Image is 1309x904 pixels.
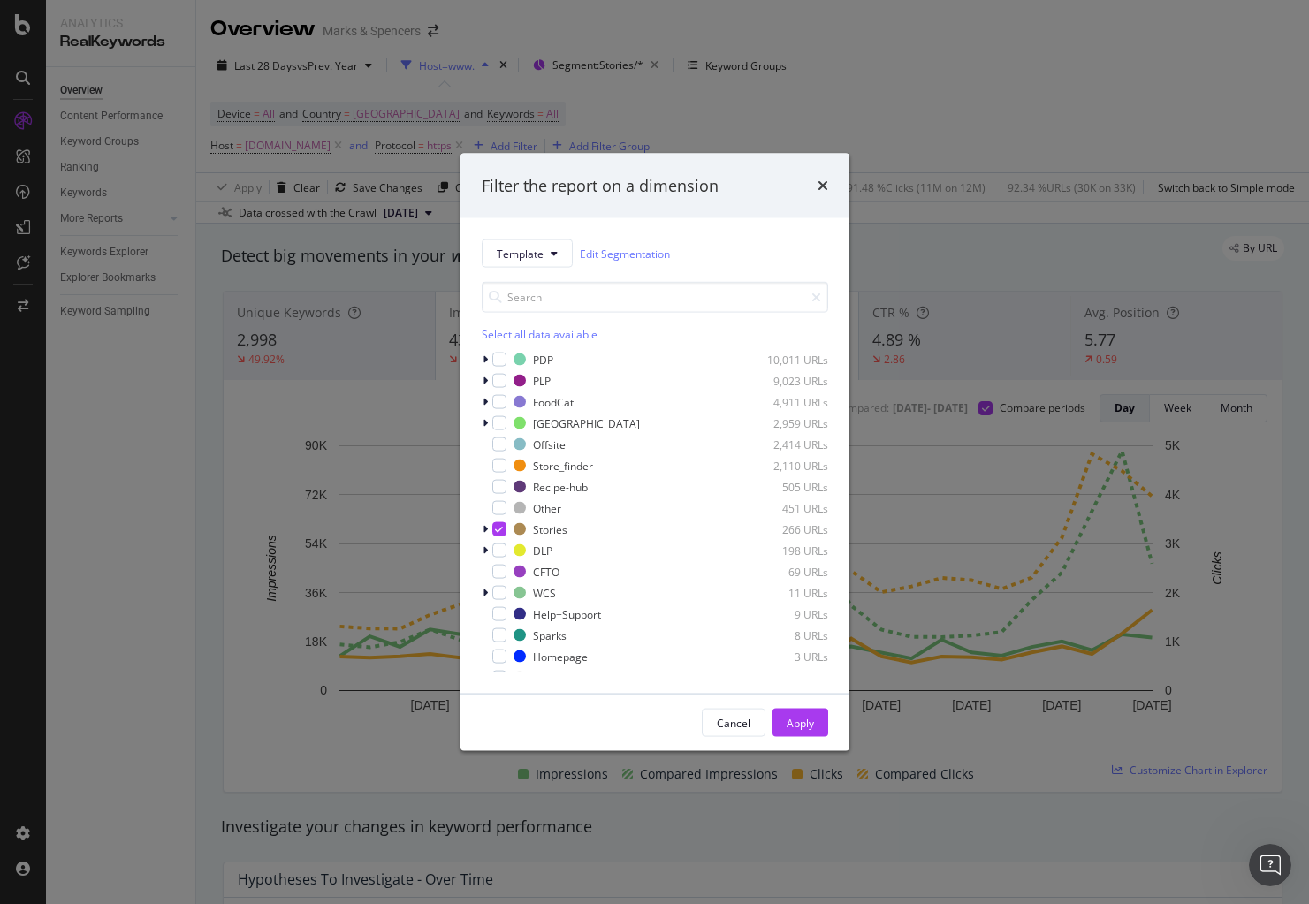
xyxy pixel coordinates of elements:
div: Select all data available [482,327,828,342]
button: Cancel [702,709,765,737]
div: 266 URLs [742,521,828,536]
div: 198 URLs [742,543,828,558]
div: Recipe-hub [533,479,588,494]
span: Template [497,246,544,261]
div: modal [460,153,849,751]
div: 2,110 URLs [742,458,828,473]
button: Template [482,239,573,268]
div: Apply [787,715,814,730]
div: PDP [533,352,553,367]
div: 10,011 URLs [742,352,828,367]
div: 505 URLs [742,479,828,494]
div: PLP [533,373,551,388]
div: Static [533,670,560,685]
div: Filter the report on a dimension [482,174,719,197]
div: Offsite [533,437,566,452]
div: 2,414 URLs [742,437,828,452]
div: Help+Support [533,606,601,621]
div: Homepage [533,649,588,664]
div: 2,959 URLs [742,415,828,430]
div: Cancel [717,715,750,730]
div: DLP [533,543,552,558]
div: Stories [533,521,567,536]
div: Sparks [533,627,567,642]
div: 9 URLs [742,606,828,621]
div: Store_finder [533,458,593,473]
div: times [818,174,828,197]
div: 69 URLs [742,564,828,579]
div: CFTO [533,564,559,579]
button: Apply [772,709,828,737]
div: FoodCat [533,394,574,409]
a: Edit Segmentation [580,244,670,262]
div: 8 URLs [742,627,828,642]
div: 3 URLs [742,649,828,664]
div: WCS [533,585,556,600]
div: 451 URLs [742,500,828,515]
div: 11 URLs [742,585,828,600]
div: [GEOGRAPHIC_DATA] [533,415,640,430]
div: 4,911 URLs [742,394,828,409]
iframe: Intercom live chat [1249,844,1291,886]
div: Other [533,500,561,515]
input: Search [482,282,828,313]
div: 9,023 URLs [742,373,828,388]
div: 3 URLs [742,670,828,685]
